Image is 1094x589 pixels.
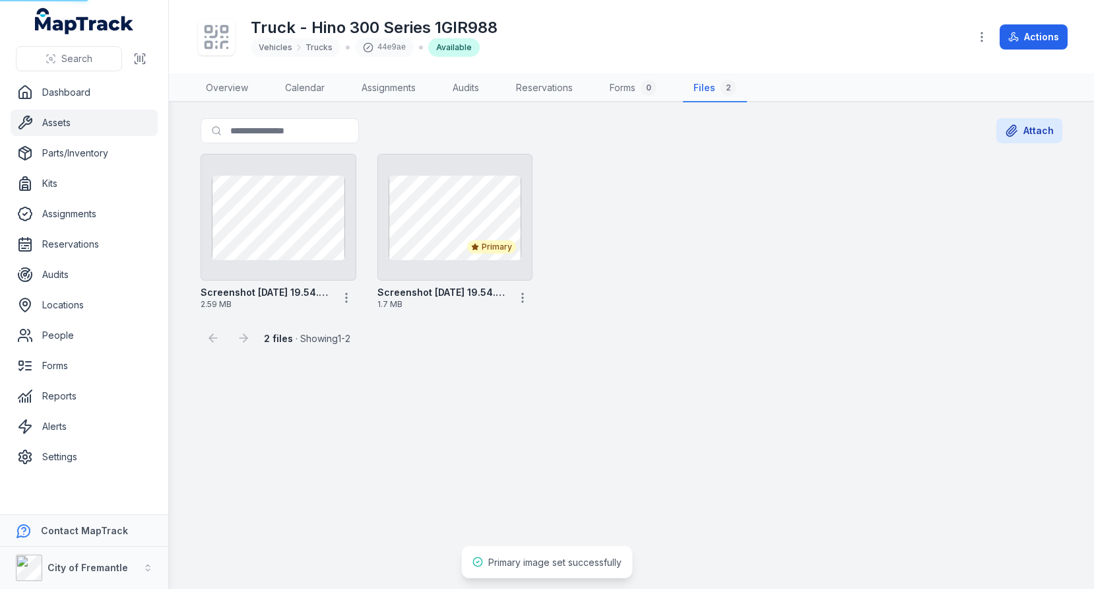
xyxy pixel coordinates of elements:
a: Audits [442,75,490,102]
a: Assets [11,110,158,136]
a: Reservations [11,231,158,258]
div: 2 [721,80,736,96]
a: Forms0 [599,75,667,102]
a: Assignments [11,201,158,227]
h1: Truck - Hino 300 Series 1GIR988 [251,17,498,38]
button: Actions [1000,24,1068,50]
span: Search [61,52,92,65]
strong: 2 files [264,333,293,344]
a: Locations [11,292,158,318]
a: Assignments [351,75,426,102]
a: Calendar [274,75,335,102]
span: 2.59 MB [201,299,331,310]
a: Audits [11,261,158,288]
strong: City of Fremantle [48,562,128,573]
a: Parts/Inventory [11,140,158,166]
strong: Contact MapTrack [41,525,128,536]
a: MapTrack [35,8,134,34]
span: 1.7 MB [377,299,508,310]
a: Reports [11,383,158,409]
div: Available [428,38,480,57]
a: Dashboard [11,79,158,106]
button: Search [16,46,122,71]
strong: Screenshot [DATE] 19.54.00 [377,286,508,299]
a: Settings [11,444,158,470]
a: People [11,322,158,349]
a: Files2 [683,75,747,102]
button: Attach [996,118,1062,143]
div: 44e9ae [355,38,414,57]
span: Primary image set successfully [488,557,622,568]
span: Vehicles [259,42,292,53]
div: 0 [641,80,657,96]
strong: Screenshot [DATE] 19.54.05 [201,286,331,299]
a: Kits [11,170,158,197]
div: Primary [467,240,516,254]
a: Overview [195,75,259,102]
a: Forms [11,353,158,379]
span: · Showing 1 - 2 [264,333,350,344]
span: Trucks [306,42,333,53]
a: Reservations [505,75,583,102]
a: Alerts [11,413,158,440]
